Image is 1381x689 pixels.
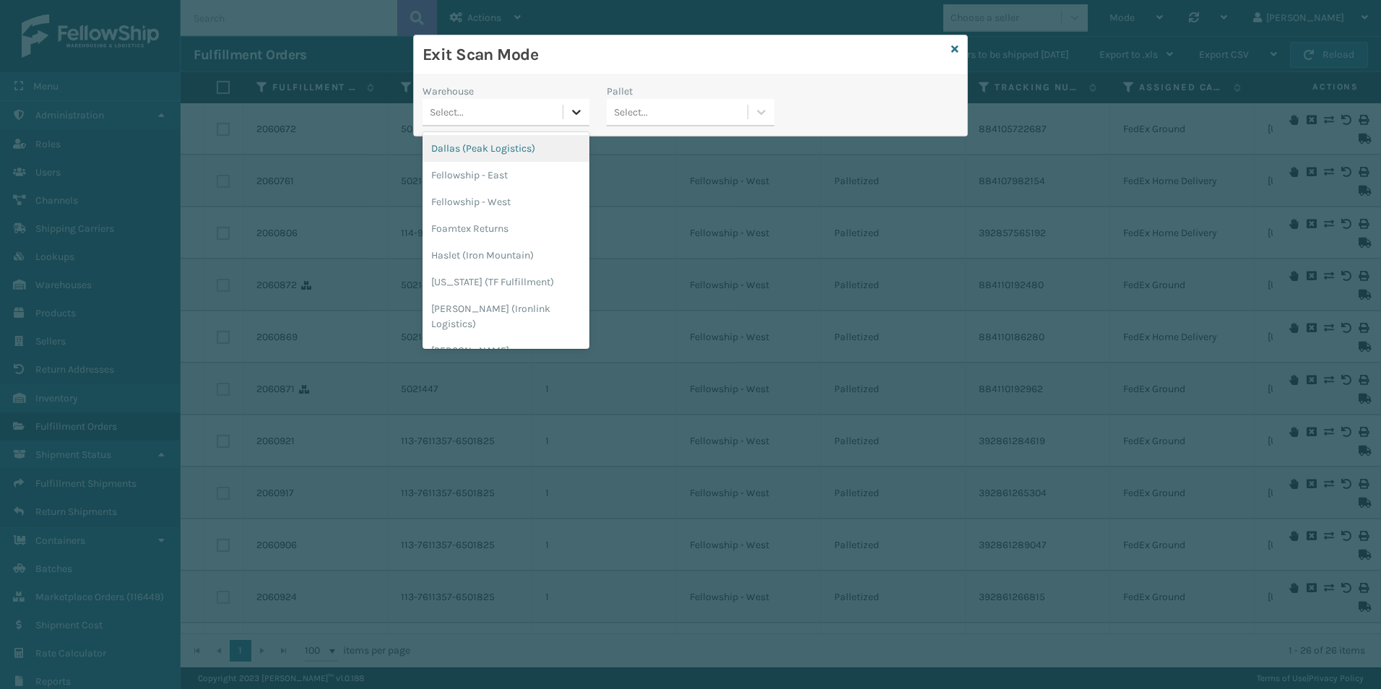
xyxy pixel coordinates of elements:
[423,269,589,295] div: [US_STATE] (TF Fulfillment)
[423,135,589,162] div: Dallas (Peak Logistics)
[423,215,589,242] div: Foamtex Returns
[423,188,589,215] div: Fellowship - West
[614,105,648,120] div: Select...
[423,44,945,66] h3: Exit Scan Mode
[423,162,589,188] div: Fellowship - East
[607,84,633,99] label: Pallet
[430,105,464,120] div: Select...
[423,337,589,364] div: [PERSON_NAME]
[423,84,474,99] label: Warehouse
[423,295,589,337] div: [PERSON_NAME] (Ironlink Logistics)
[423,242,589,269] div: Haslet (Iron Mountain)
